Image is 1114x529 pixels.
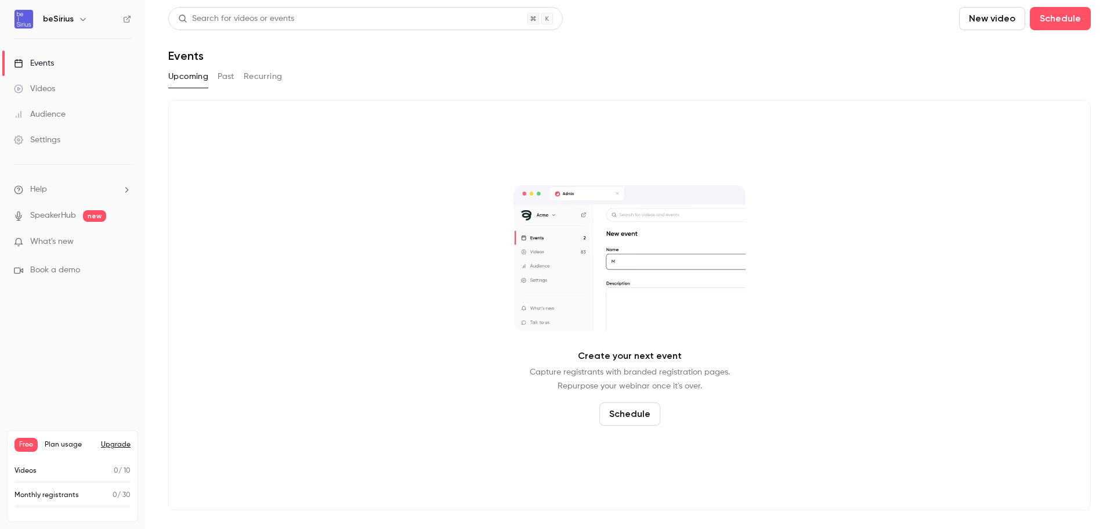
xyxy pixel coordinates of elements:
p: Capture registrants with branded registration pages. Repurpose your webinar once it's over. [530,365,730,393]
button: New video [959,7,1025,30]
span: new [83,210,106,222]
button: Schedule [599,402,660,426]
iframe: Noticeable Trigger [117,237,131,247]
button: Upgrade [101,440,131,449]
span: Book a demo [30,264,80,276]
p: Create your next event [578,349,682,363]
p: Videos [15,466,37,476]
p: Monthly registrants [15,490,79,501]
div: Videos [14,83,55,95]
button: Schedule [1030,7,1091,30]
img: beSirius [15,10,33,28]
div: Audience [14,109,66,120]
p: / 10 [114,466,131,476]
span: Free [15,438,38,452]
div: Settings [14,134,60,146]
span: What's new [30,236,74,248]
li: help-dropdown-opener [14,183,131,196]
h6: beSirius [43,13,74,25]
p: / 30 [113,490,131,501]
button: Recurring [244,67,283,86]
a: SpeakerHub [30,210,76,222]
span: 0 [113,492,117,499]
h1: Events [168,49,204,63]
button: Past [218,67,234,86]
button: Upcoming [168,67,208,86]
span: Plan usage [45,440,94,449]
div: Events [14,57,54,69]
div: Search for videos or events [178,13,294,25]
span: 0 [114,467,118,474]
span: Help [30,183,47,196]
